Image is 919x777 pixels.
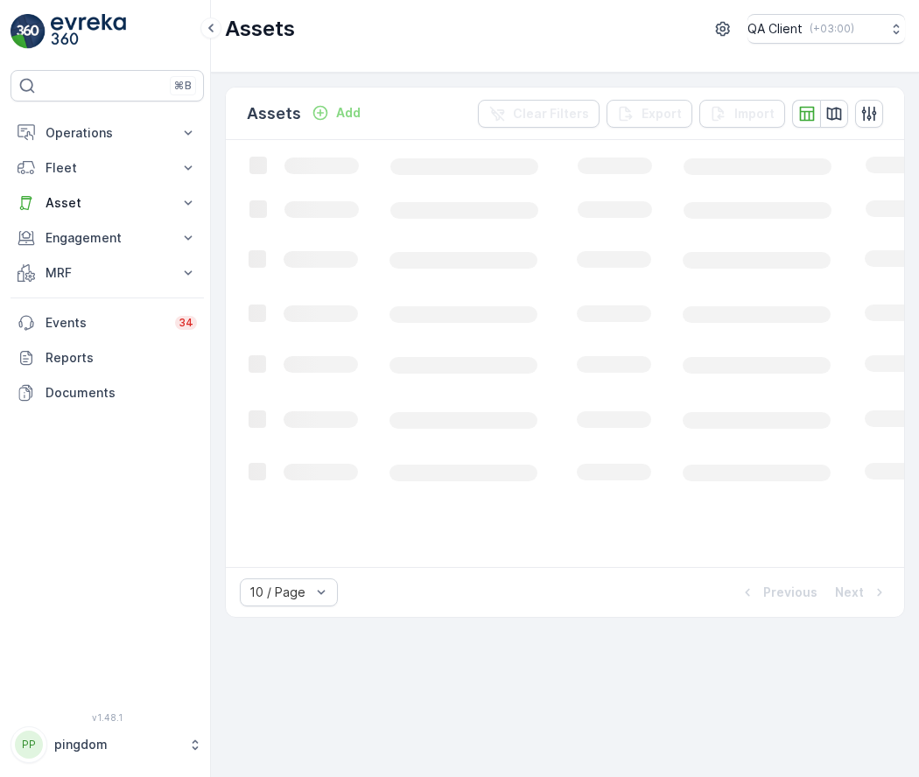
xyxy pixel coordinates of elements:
[11,305,204,340] a: Events34
[46,159,169,177] p: Fleet
[699,100,785,128] button: Import
[747,20,803,38] p: QA Client
[11,220,204,255] button: Engagement
[833,582,890,603] button: Next
[225,15,295,43] p: Assets
[11,340,204,375] a: Reports
[11,712,204,723] span: v 1.48.1
[763,584,817,601] p: Previous
[810,22,854,36] p: ( +03:00 )
[46,264,169,282] p: MRF
[54,736,179,753] p: pingdom
[11,115,204,150] button: Operations
[642,105,682,122] p: Export
[15,731,43,759] div: PP
[11,14,46,49] img: logo
[607,100,692,128] button: Export
[46,314,165,332] p: Events
[174,79,192,93] p: ⌘B
[11,150,204,185] button: Fleet
[734,105,775,122] p: Import
[179,316,193,330] p: 34
[747,14,905,44] button: QA Client(+03:00)
[46,349,197,367] p: Reports
[835,584,864,601] p: Next
[247,101,301,126] p: Assets
[51,14,126,49] img: logo_light-DOdMpM7g.png
[336,104,361,122] p: Add
[513,105,589,122] p: Clear Filters
[11,255,204,290] button: MRF
[46,124,169,142] p: Operations
[737,582,819,603] button: Previous
[11,185,204,220] button: Asset
[478,100,600,128] button: Clear Filters
[305,102,368,123] button: Add
[46,384,197,402] p: Documents
[46,194,169,212] p: Asset
[11,375,204,410] a: Documents
[46,229,169,247] p: Engagement
[11,726,204,763] button: PPpingdom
